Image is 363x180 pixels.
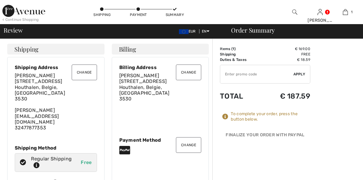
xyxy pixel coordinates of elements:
span: 1 [233,47,234,51]
img: 1ère Avenue [2,5,45,17]
div: Payment Method [119,137,202,143]
td: Items ( ) [220,46,262,52]
span: Review [4,27,23,33]
span: EN [202,29,209,33]
img: My Info [318,8,323,16]
iframe: PayPal [220,141,310,154]
div: Shipping Method [15,145,97,151]
div: Payment [129,12,147,17]
button: Change [72,65,97,80]
input: Promo code [220,65,293,83]
img: search the website [292,8,297,16]
td: € 187.59 [262,86,310,106]
img: My Bag [343,8,348,16]
a: Sign In [318,9,323,15]
td: Total [220,86,262,106]
td: € 18.59 [262,57,310,62]
img: Euro [179,29,189,34]
div: Billing Address [119,65,202,70]
div: To complete your order, press the button below. [231,111,310,122]
a: 1 [333,8,358,16]
div: [PERSON_NAME] [308,17,332,24]
td: Shipping [220,52,262,57]
div: Summary [166,12,184,17]
td: Free [262,52,310,57]
div: < Continue Shopping [2,17,39,22]
div: Finalize Your Order with PayPal [220,132,310,141]
span: Shipping [14,46,39,52]
span: [STREET_ADDRESS] Houthalen, Belgie, [GEOGRAPHIC_DATA] 3530 [15,78,65,102]
span: Free [81,159,92,165]
td: € 169.00 [262,46,310,52]
button: Change [176,65,201,80]
span: 1 [351,9,352,15]
span: Billing [119,46,136,52]
div: Regular Shipping [31,155,77,170]
span: Apply [293,71,305,77]
span: [STREET_ADDRESS] Houthalen, Belgie, [GEOGRAPHIC_DATA] 3530 [119,78,170,102]
span: [PERSON_NAME] [119,73,159,78]
td: Duties & Taxes [220,57,262,62]
div: Order Summary [224,27,359,33]
span: EUR [179,29,198,33]
div: [PERSON_NAME][EMAIL_ADDRESS][DOMAIN_NAME] 32477877353 [15,73,97,131]
div: Shipping [93,12,111,17]
button: Change [176,137,201,153]
div: Shipping Address [15,65,97,70]
span: [PERSON_NAME] [15,73,55,78]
